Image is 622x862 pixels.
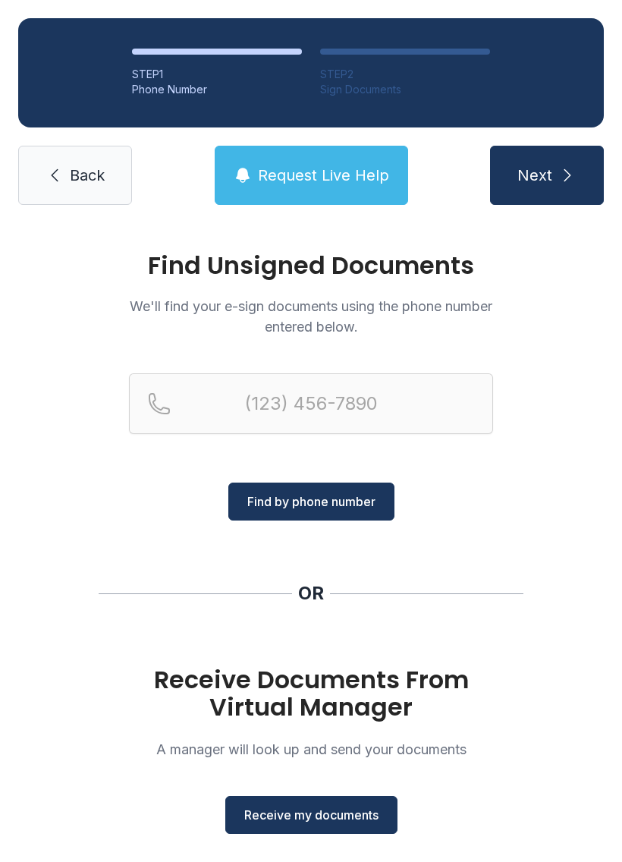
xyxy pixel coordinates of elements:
[258,165,389,186] span: Request Live Help
[244,806,379,824] span: Receive my documents
[129,666,493,721] h1: Receive Documents From Virtual Manager
[132,82,302,97] div: Phone Number
[298,581,324,606] div: OR
[129,296,493,337] p: We'll find your e-sign documents using the phone number entered below.
[129,739,493,760] p: A manager will look up and send your documents
[129,373,493,434] input: Reservation phone number
[320,82,490,97] div: Sign Documents
[129,253,493,278] h1: Find Unsigned Documents
[132,67,302,82] div: STEP 1
[70,165,105,186] span: Back
[320,67,490,82] div: STEP 2
[247,492,375,511] span: Find by phone number
[517,165,552,186] span: Next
